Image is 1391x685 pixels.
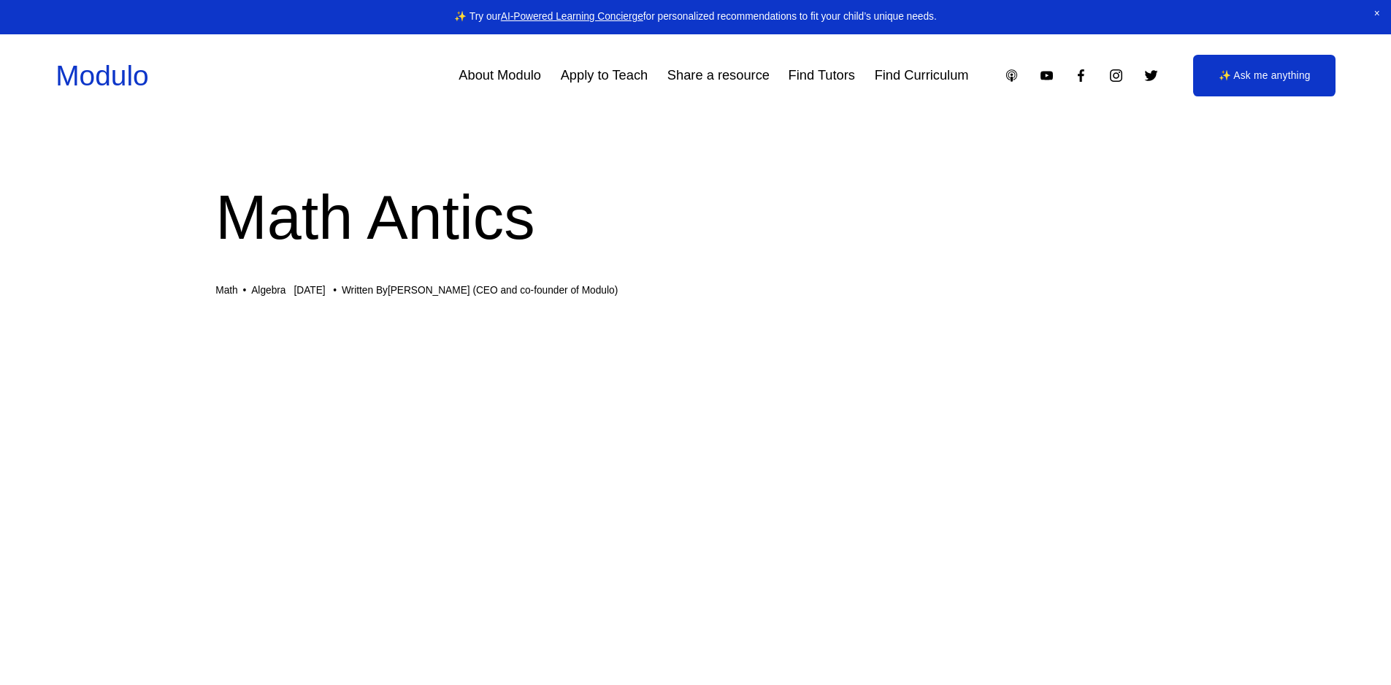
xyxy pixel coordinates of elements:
[501,11,643,22] a: AI-Powered Learning Concierge
[1108,68,1124,83] a: Instagram
[342,285,618,296] div: Written By
[251,285,286,296] a: Algebra
[459,62,541,89] a: About Modulo
[1039,68,1054,83] a: YouTube
[561,62,648,89] a: Apply to Teach
[875,62,969,89] a: Find Curriculum
[789,62,855,89] a: Find Tutors
[215,285,237,296] a: Math
[388,285,618,296] a: [PERSON_NAME] (CEO and co-founder of Modulo)
[215,175,1175,261] h1: Math Antics
[1073,68,1089,83] a: Facebook
[1143,68,1159,83] a: Twitter
[294,285,325,296] span: [DATE]
[1004,68,1019,83] a: Apple Podcasts
[55,60,148,91] a: Modulo
[1193,55,1336,96] a: ✨ Ask me anything
[667,62,770,89] a: Share a resource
